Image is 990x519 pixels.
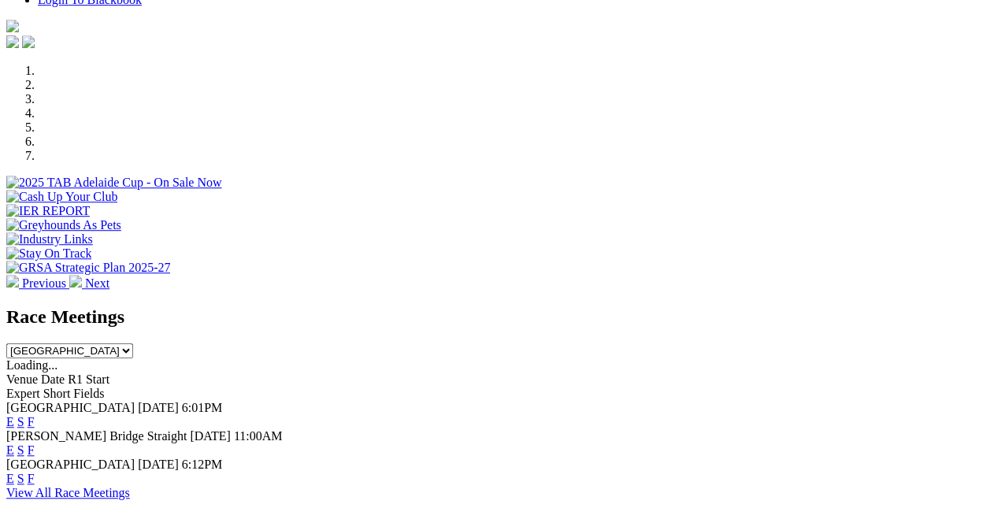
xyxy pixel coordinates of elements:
[182,401,223,414] span: 6:01PM
[69,276,109,290] a: Next
[6,429,187,443] span: [PERSON_NAME] Bridge Straight
[43,387,71,400] span: Short
[6,472,14,485] a: E
[6,275,19,287] img: chevron-left-pager-white.svg
[138,458,179,471] span: [DATE]
[6,458,135,471] span: [GEOGRAPHIC_DATA]
[6,261,170,275] img: GRSA Strategic Plan 2025-27
[6,486,130,499] a: View All Race Meetings
[6,204,90,218] img: IER REPORT
[6,190,117,204] img: Cash Up Your Club
[6,415,14,428] a: E
[22,276,66,290] span: Previous
[182,458,223,471] span: 6:12PM
[6,35,19,48] img: facebook.svg
[6,176,222,190] img: 2025 TAB Adelaide Cup - On Sale Now
[85,276,109,290] span: Next
[6,218,121,232] img: Greyhounds As Pets
[6,20,19,32] img: logo-grsa-white.png
[6,443,14,457] a: E
[68,373,109,386] span: R1 Start
[6,387,40,400] span: Expert
[17,415,24,428] a: S
[190,429,231,443] span: [DATE]
[17,443,24,457] a: S
[28,443,35,457] a: F
[6,306,984,328] h2: Race Meetings
[73,387,104,400] span: Fields
[28,472,35,485] a: F
[22,35,35,48] img: twitter.svg
[28,415,35,428] a: F
[138,401,179,414] span: [DATE]
[17,472,24,485] a: S
[6,358,57,372] span: Loading...
[6,276,69,290] a: Previous
[6,401,135,414] span: [GEOGRAPHIC_DATA]
[6,247,91,261] img: Stay On Track
[6,232,93,247] img: Industry Links
[41,373,65,386] span: Date
[6,373,38,386] span: Venue
[69,275,82,287] img: chevron-right-pager-white.svg
[234,429,283,443] span: 11:00AM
